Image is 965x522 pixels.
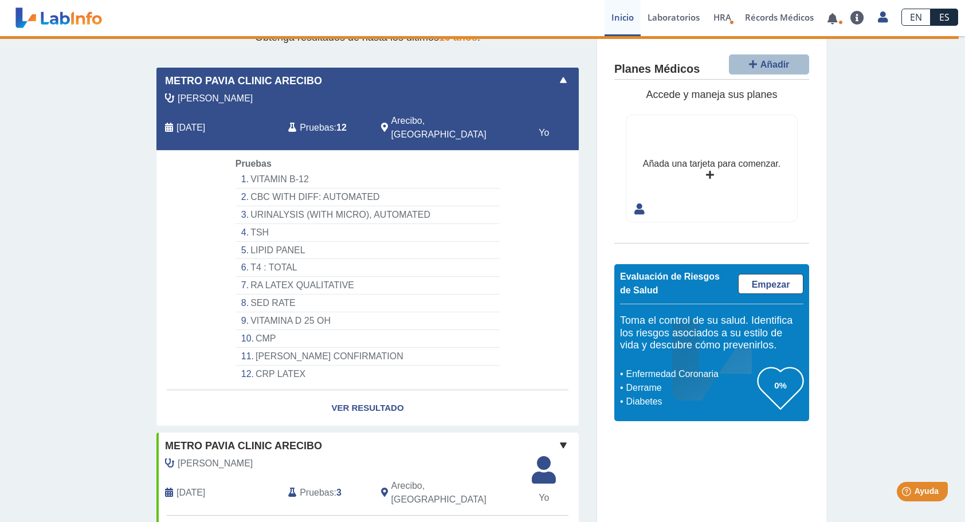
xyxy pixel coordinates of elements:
h4: Planes Médicos [614,62,700,76]
span: Metro Pavia Clinic Arecibo [165,73,322,89]
li: VITAMIN B-12 [236,171,500,189]
li: T4 : TOTAL [236,259,500,277]
span: Resto, Keila [178,92,253,105]
div: : [280,114,372,142]
li: LIPID PANEL [236,242,500,260]
b: 3 [336,488,342,497]
span: Evaluación de Riesgos de Salud [620,272,720,295]
h5: Toma el control de su salud. Identifica los riesgos asociados a su estilo de vida y descubre cómo... [620,315,803,352]
div: : [280,479,372,507]
li: Derrame [623,381,758,395]
span: Yo [525,491,563,505]
span: Pruebas [236,159,272,168]
a: Ver Resultado [156,390,579,426]
button: Añadir [729,54,809,74]
li: Enfermedad Coronaria [623,367,758,381]
span: 1899-12-30 [176,486,205,500]
li: [PERSON_NAME] CONFIRMATION [236,348,500,366]
span: 2022-12-30 [176,121,205,135]
span: Metro Pavia Clinic Arecibo [165,438,322,454]
iframe: Help widget launcher [863,477,952,509]
li: Diabetes [623,395,758,409]
a: Empezar [738,274,803,294]
li: CMP [236,330,500,348]
b: 12 [336,123,347,132]
li: SED RATE [236,295,500,312]
div: Añada una tarjeta para comenzar. [643,157,780,171]
li: URINALYSIS (WITH MICRO), AUTOMATED [236,206,500,224]
a: ES [931,9,958,26]
a: EN [901,9,931,26]
h3: 0% [758,378,803,393]
li: RA LATEX QUALITATIVE [236,277,500,295]
span: Accede y maneja sus planes [646,89,777,100]
span: HRA [713,11,731,23]
span: Pruebas [300,121,334,135]
li: VITAMINA D 25 OH [236,312,500,330]
li: CBC WITH DIFF: AUTOMATED [236,189,500,206]
span: Empezar [752,280,790,289]
span: Añadir [760,60,790,69]
span: Yo [525,126,563,140]
span: Arecibo, PR [391,479,518,507]
li: CRP LATEX [236,366,500,383]
span: 10 años [439,32,477,43]
span: Arecibo, PR [391,114,518,142]
span: Resto, Keila [178,457,253,470]
span: Obtenga resultados de hasta los últimos . [255,32,480,43]
li: TSH [236,224,500,242]
span: Pruebas [300,486,334,500]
